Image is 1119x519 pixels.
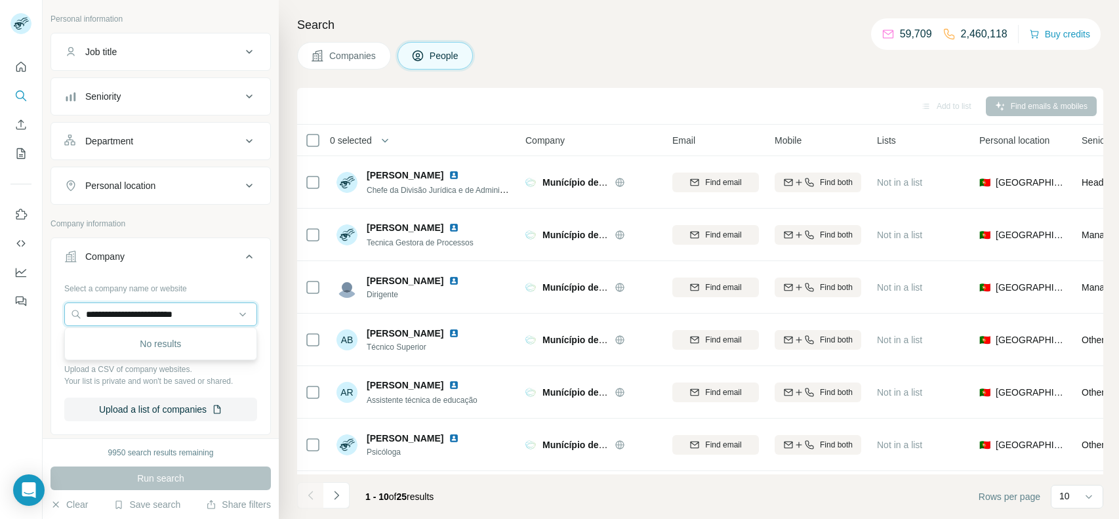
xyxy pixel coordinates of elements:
h4: Search [297,16,1103,34]
div: Seniority [85,90,121,103]
span: 🇵🇹 [979,438,990,451]
div: Open Intercom Messenger [13,474,45,506]
span: Tecnica Gestora de Processos [367,238,474,247]
span: 🇵🇹 [979,176,990,189]
span: 🇵🇹 [979,386,990,399]
span: Munícípio de Grândola [542,440,641,450]
span: Manager [1082,282,1118,293]
span: Lists [877,134,896,147]
button: Find both [775,225,861,245]
p: 2,460,118 [961,26,1007,42]
span: Munícípio de Grândola [542,177,641,188]
span: [GEOGRAPHIC_DATA] [996,386,1066,399]
button: My lists [10,142,31,165]
button: Find both [775,278,861,297]
span: Manager [1082,230,1118,240]
span: 25 [397,491,407,502]
div: Department [85,135,133,148]
button: Find email [672,173,759,192]
span: Find email [705,439,741,451]
button: Quick start [10,55,31,79]
span: [PERSON_NAME] [367,221,443,234]
span: 1 - 10 [365,491,389,502]
span: 🇵🇹 [979,281,990,294]
img: Logo of Munícípio de Grândola [525,387,536,398]
img: LinkedIn logo [449,328,459,339]
button: Company [51,241,270,278]
span: Email [672,134,695,147]
span: Not in a list [877,282,922,293]
span: Dirigente [367,289,475,301]
span: 🇵🇹 [979,228,990,241]
span: 0 selected [330,134,372,147]
button: Find email [672,278,759,297]
span: Munícípio de Grândola [542,335,641,345]
button: Find both [775,383,861,402]
div: Personal location [85,179,155,192]
img: Avatar [336,224,357,245]
img: Logo of Munícípio de Grândola [525,335,536,345]
button: Share filters [206,498,271,511]
img: LinkedIn logo [449,380,459,390]
span: results [365,491,434,502]
span: Not in a list [877,387,922,398]
img: Avatar [336,434,357,455]
img: Logo of Munícípio de Grândola [525,440,536,450]
button: Clear [51,498,88,511]
button: Enrich CSV [10,113,31,136]
button: Find email [672,383,759,402]
button: Upload a list of companies [64,398,257,421]
img: LinkedIn logo [449,433,459,444]
button: Save search [113,498,180,511]
span: Head [1082,177,1103,188]
span: Find both [820,281,853,293]
button: Use Surfe on LinkedIn [10,203,31,226]
button: Department [51,125,270,157]
span: Chefe da Divisão Jurídica e de Administração Geral [367,184,547,195]
button: Search [10,84,31,108]
span: Munícípio de Grândola [542,282,641,293]
span: Find email [705,334,741,346]
button: Job title [51,36,270,68]
div: 9950 search results remaining [108,447,214,459]
span: Find email [705,229,741,241]
span: Personal location [979,134,1049,147]
img: Avatar [336,277,357,298]
span: Mobile [775,134,802,147]
span: Other [1082,335,1105,345]
button: Find both [775,435,861,455]
img: Logo of Munícípio de Grândola [525,282,536,293]
span: [GEOGRAPHIC_DATA] [996,228,1066,241]
img: Logo of Munícípio de Grândola [525,230,536,240]
span: Seniority [1082,134,1117,147]
span: Companies [329,49,377,62]
span: [PERSON_NAME] [367,379,443,392]
span: [PERSON_NAME] [367,274,443,287]
span: Not in a list [877,440,922,450]
img: LinkedIn logo [449,170,459,180]
p: Personal information [51,13,271,25]
div: No results [68,331,254,357]
div: Select a company name or website [64,278,257,295]
p: Upload a CSV of company websites. [64,363,257,375]
span: Find both [820,386,853,398]
span: Not in a list [877,177,922,188]
p: Your list is private and won't be saved or shared. [64,375,257,387]
div: AB [336,329,357,350]
button: Find email [672,330,759,350]
span: [PERSON_NAME] [367,327,443,340]
span: Company [525,134,565,147]
span: Rows per page [979,490,1040,503]
span: Técnico Superior [367,341,475,353]
button: Seniority [51,81,270,112]
span: [GEOGRAPHIC_DATA] [996,438,1066,451]
div: AR [336,382,357,403]
span: Find email [705,281,741,293]
button: Personal location [51,170,270,201]
span: People [430,49,460,62]
span: Find email [705,386,741,398]
span: Other [1082,440,1105,450]
p: 59,709 [900,26,932,42]
img: Avatar [336,172,357,193]
span: Other [1082,387,1105,398]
